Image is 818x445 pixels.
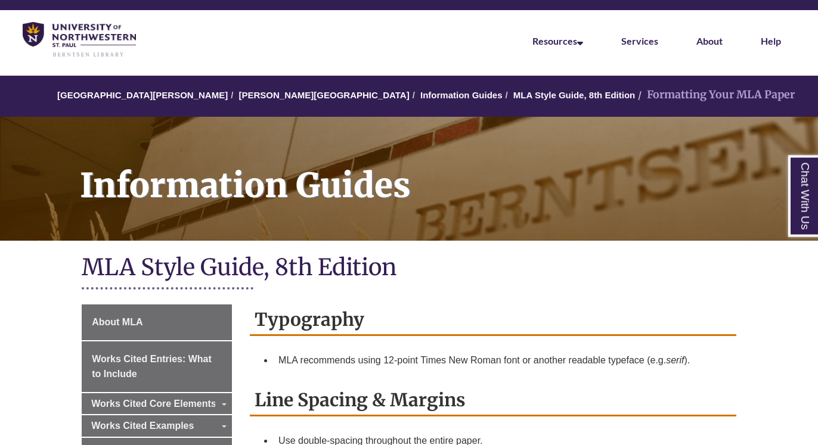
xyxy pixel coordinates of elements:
[621,35,658,46] a: Services
[239,90,410,100] a: [PERSON_NAME][GEOGRAPHIC_DATA]
[770,195,815,211] a: Back to Top
[91,421,194,431] span: Works Cited Examples
[91,399,216,409] span: Works Cited Core Elements
[761,35,781,46] a: Help
[513,90,635,100] a: MLA Style Guide, 8th Edition
[82,415,232,437] a: Works Cited Examples
[82,253,736,284] h1: MLA Style Guide, 8th Edition
[92,354,212,379] span: Works Cited Entries: What to Include
[250,385,736,416] h2: Line Spacing & Margins
[82,393,232,415] a: Works Cited Core Elements
[250,304,736,336] h2: Typography
[635,86,795,104] li: Formatting Your MLA Paper
[420,90,503,100] a: Information Guides
[696,35,723,46] a: About
[23,22,136,58] img: UNWSP Library Logo
[274,348,732,373] li: MLA recommends using 12-point Times New Roman font or another readable typeface (e.g. ).
[532,35,583,46] a: Resources
[82,341,232,392] a: Works Cited Entries: What to Include
[666,355,684,365] em: serif
[92,317,142,327] span: About MLA
[82,304,232,340] a: About MLA
[57,90,228,100] a: [GEOGRAPHIC_DATA][PERSON_NAME]
[67,117,818,225] h1: Information Guides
